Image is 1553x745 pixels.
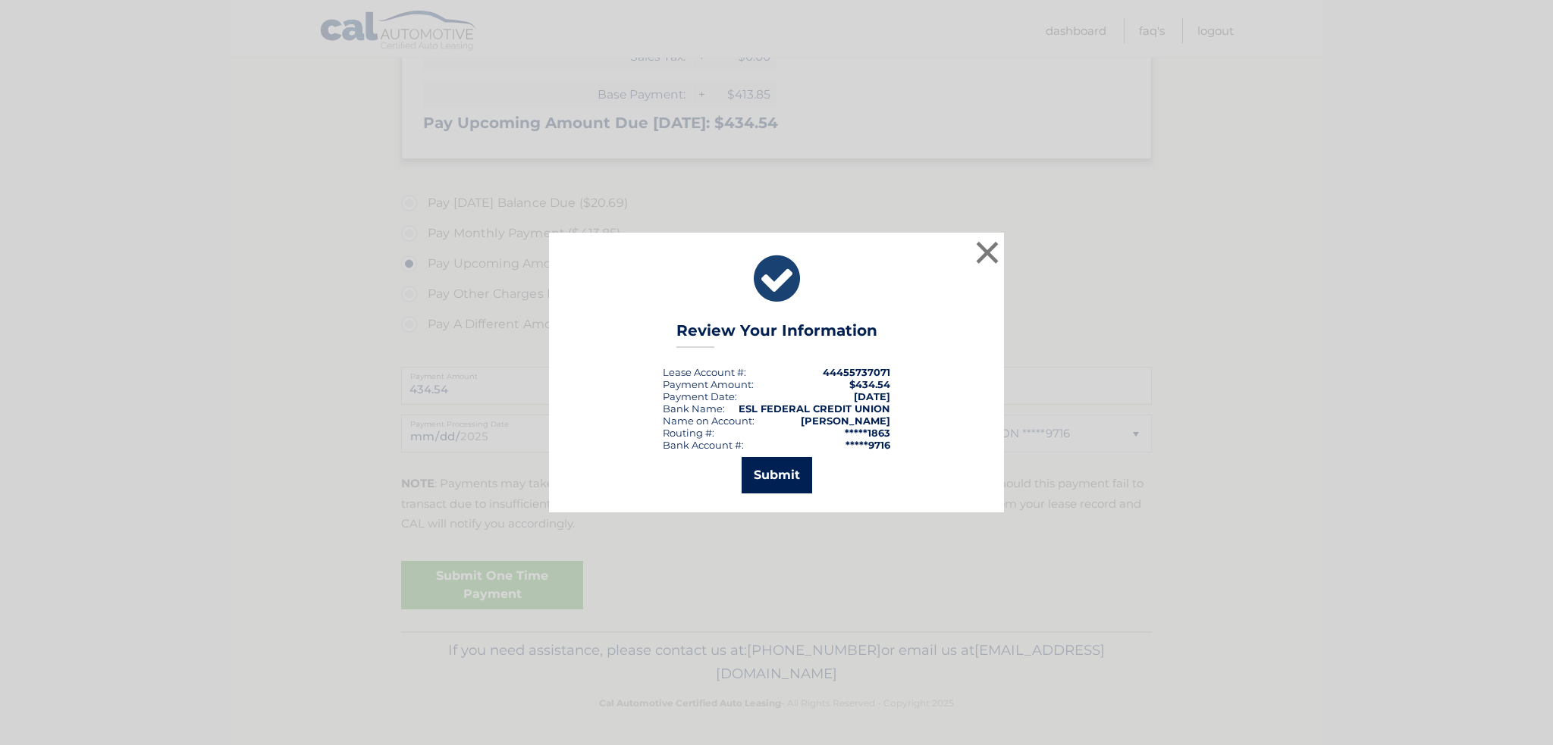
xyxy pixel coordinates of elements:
[663,366,746,378] div: Lease Account #:
[663,390,737,402] div: :
[742,457,812,493] button: Submit
[854,390,890,402] span: [DATE]
[663,427,714,439] div: Routing #:
[663,390,735,402] span: Payment Date
[739,402,890,415] strong: ESL FEDERAL CREDIT UNION
[663,378,754,390] div: Payment Amount:
[663,415,755,427] div: Name on Account:
[849,378,890,390] span: $434.54
[823,366,890,378] strong: 44455737071
[676,321,877,348] h3: Review Your Information
[801,415,890,427] strong: [PERSON_NAME]
[663,439,744,451] div: Bank Account #:
[663,402,725,415] div: Bank Name:
[972,237,1002,268] button: ×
